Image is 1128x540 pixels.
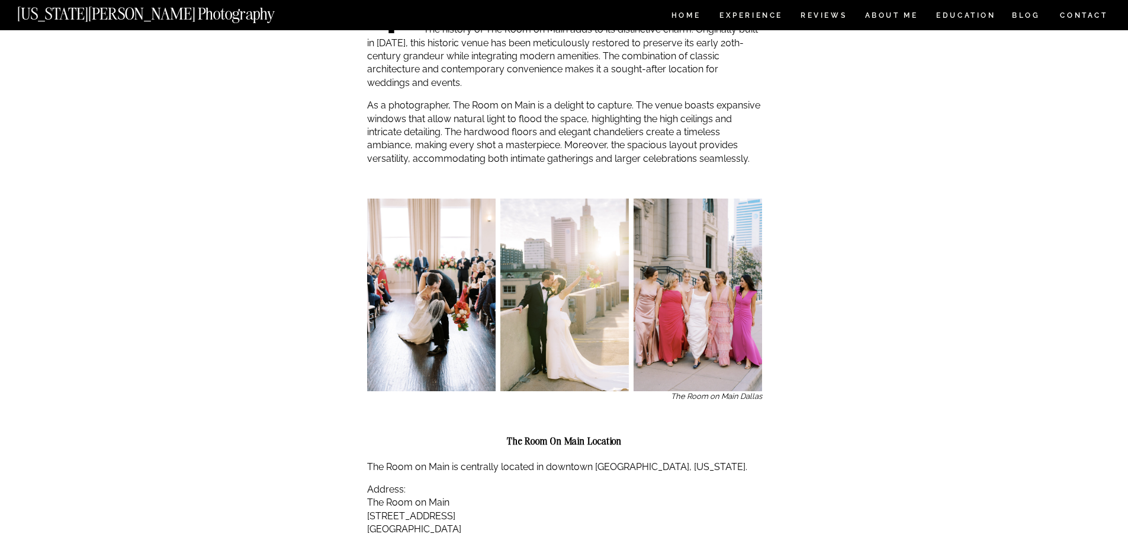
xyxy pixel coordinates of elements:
[507,435,622,447] strong: The Room on Main Location
[935,12,997,22] a: EDUCATION
[669,12,703,22] a: HOME
[367,99,762,165] p: As a photographer, The Room on Main is a delight to capture. The venue boasts expansive windows t...
[865,12,918,22] a: ABOUT ME
[671,392,762,401] em: The Room on Main Dallas
[367,23,762,90] p: The history of The Room on Main adds to its distinctive charm. Originally built in [DATE], this h...
[801,12,845,22] a: REVIEWS
[719,12,782,22] a: Experience
[634,199,762,391] img: The Room on Main Dallas Tx
[367,483,762,536] p: Address: The Room on Main [STREET_ADDRESS] [GEOGRAPHIC_DATA]
[1059,9,1108,22] a: CONTACT
[367,461,762,474] p: The Room on Main is centrally located in downtown [GEOGRAPHIC_DATA], [US_STATE].
[17,6,314,16] a: [US_STATE][PERSON_NAME] Photography
[1012,12,1040,22] a: BLOG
